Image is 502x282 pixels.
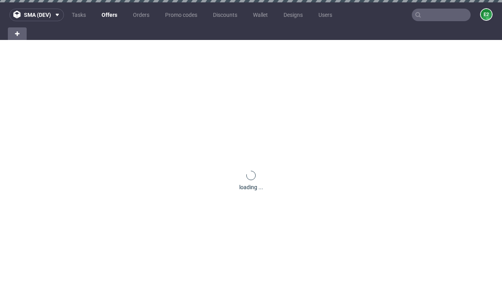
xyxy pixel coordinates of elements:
[160,9,202,21] a: Promo codes
[481,9,492,20] figcaption: e2
[208,9,242,21] a: Discounts
[248,9,273,21] a: Wallet
[67,9,91,21] a: Tasks
[24,12,51,18] span: sma (dev)
[279,9,307,21] a: Designs
[128,9,154,21] a: Orders
[314,9,337,21] a: Users
[239,183,263,191] div: loading ...
[9,9,64,21] button: sma (dev)
[97,9,122,21] a: Offers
